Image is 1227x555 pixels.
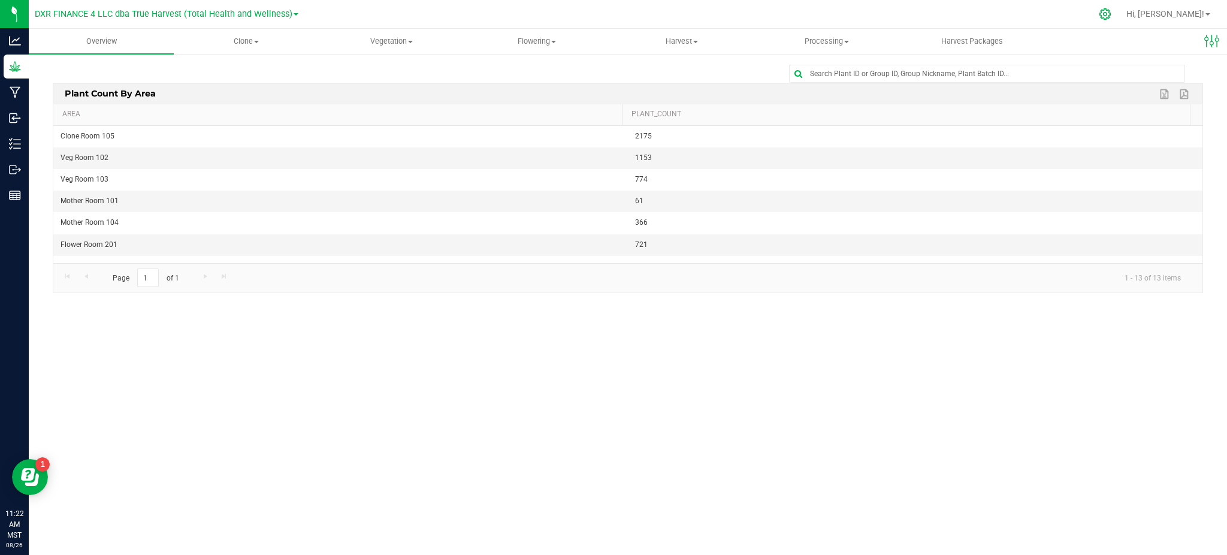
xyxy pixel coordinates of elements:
td: Veg Room 103 [53,169,628,191]
a: Export to Excel [1156,86,1174,102]
a: Export to PDF [1176,86,1194,102]
a: Processing [754,29,899,54]
td: Flower Room 202 [53,256,628,277]
a: Flowering [464,29,609,54]
div: Manage settings [1097,8,1114,20]
inline-svg: Inbound [9,112,21,124]
span: Plant Count By Area [62,84,159,102]
td: 720 [628,256,1202,277]
td: 774 [628,169,1202,191]
a: Area [62,110,617,119]
iframe: Resource center unread badge [35,457,50,472]
td: Veg Room 102 [53,147,628,169]
td: Clone Room 105 [53,126,628,147]
p: 08/26 [5,541,23,550]
span: 1 - 13 of 13 items [1115,269,1190,286]
td: 721 [628,234,1202,256]
inline-svg: Inventory [9,138,21,150]
inline-svg: Manufacturing [9,86,21,98]
span: DXR FINANCE 4 LLC dba True Harvest (Total Health and Wellness) [35,9,292,19]
inline-svg: Reports [9,189,21,201]
td: 1153 [628,147,1202,169]
a: Overview [29,29,174,54]
a: Plant_Count [631,110,1186,119]
td: 2175 [628,126,1202,147]
td: 366 [628,212,1202,234]
span: Hi, [PERSON_NAME]! [1126,9,1204,19]
inline-svg: Analytics [9,35,21,47]
inline-svg: Outbound [9,164,21,176]
span: Vegetation [319,36,463,47]
span: Flowering [465,36,609,47]
input: 1 [137,269,159,287]
span: Page of 1 [102,269,189,287]
span: Processing [755,36,899,47]
a: Vegetation [319,29,464,54]
input: Search Plant ID or Group ID, Group Nickname, Plant Batch ID... [790,65,1185,82]
td: 61 [628,191,1202,212]
iframe: Resource center [12,459,48,495]
a: Clone [174,29,319,54]
a: Harvest Packages [899,29,1044,54]
span: Overview [70,36,133,47]
td: Mother Room 101 [53,191,628,212]
span: Harvest Packages [925,36,1019,47]
td: Mother Room 104 [53,212,628,234]
span: Clone [174,36,318,47]
span: Harvest [610,36,754,47]
td: Flower Room 201 [53,234,628,256]
p: 11:22 AM MST [5,508,23,541]
inline-svg: Grow [9,61,21,73]
a: Harvest [609,29,754,54]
